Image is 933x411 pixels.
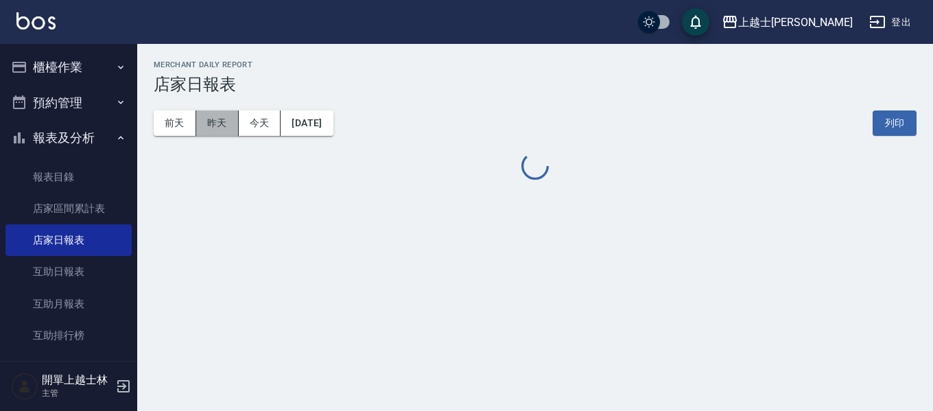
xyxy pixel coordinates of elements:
button: 今天 [239,110,281,136]
a: 互助月報表 [5,288,132,320]
a: 報表目錄 [5,161,132,193]
button: 登出 [864,10,917,35]
div: 上越士[PERSON_NAME] [738,14,853,31]
a: 互助日報表 [5,256,132,287]
a: 店家日報表 [5,224,132,256]
a: 互助點數明細 [5,351,132,383]
button: [DATE] [281,110,333,136]
p: 主管 [42,387,112,399]
button: 櫃檯作業 [5,49,132,85]
h2: Merchant Daily Report [154,60,917,69]
img: Logo [16,12,56,30]
button: 上越士[PERSON_NAME] [716,8,858,36]
a: 互助排行榜 [5,320,132,351]
button: 列印 [873,110,917,136]
h3: 店家日報表 [154,75,917,94]
button: 昨天 [196,110,239,136]
img: Person [11,373,38,400]
button: 前天 [154,110,196,136]
button: save [682,8,709,36]
a: 店家區間累計表 [5,193,132,224]
h5: 開單上越士林 [42,373,112,387]
button: 預約管理 [5,85,132,121]
button: 報表及分析 [5,120,132,156]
